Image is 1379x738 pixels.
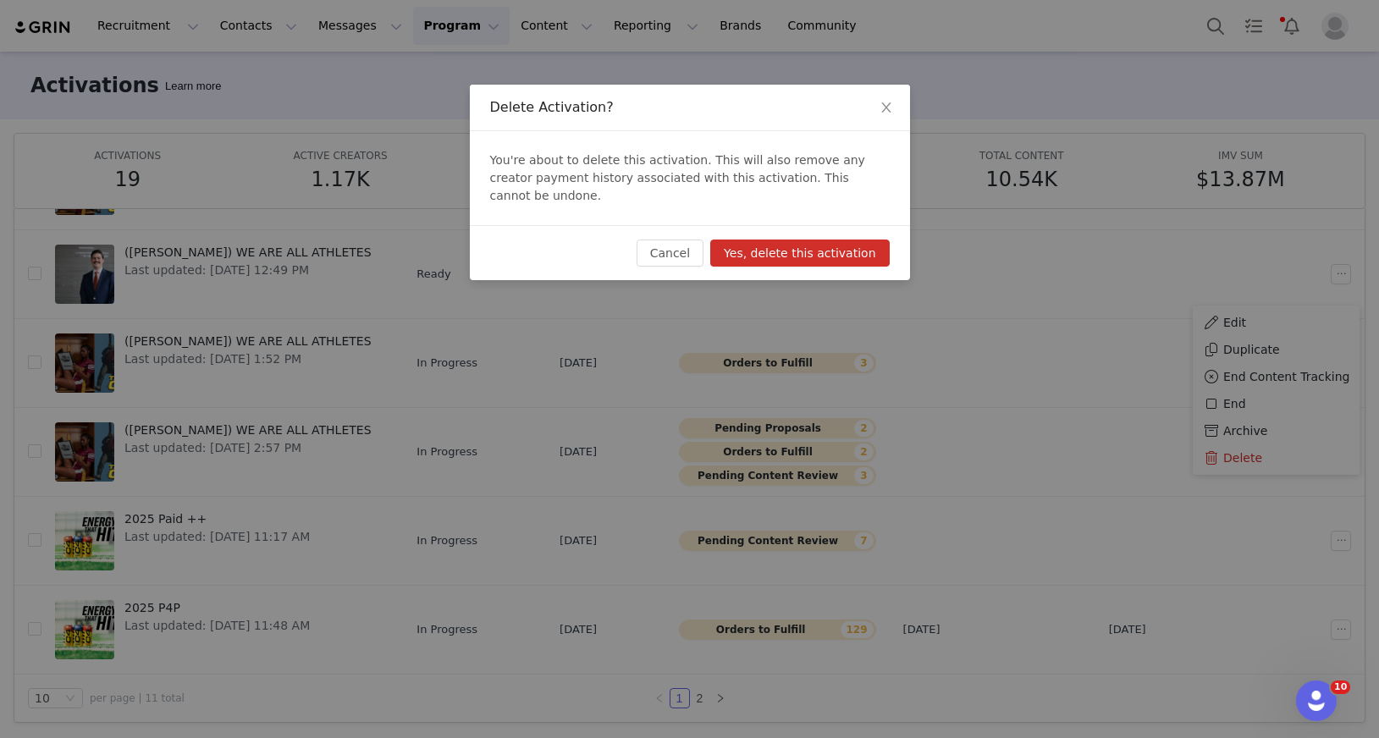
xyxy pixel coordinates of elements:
button: Cancel [637,240,703,267]
div: You're about to delete this activation. This will also remove any creator payment history associa... [470,131,910,225]
span: 10 [1331,680,1350,694]
iframe: Intercom live chat [1296,680,1337,721]
i: icon: close [880,101,893,114]
button: Close [863,85,910,132]
div: Delete Activation? [490,98,890,117]
button: Yes, delete this activation [710,240,889,267]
